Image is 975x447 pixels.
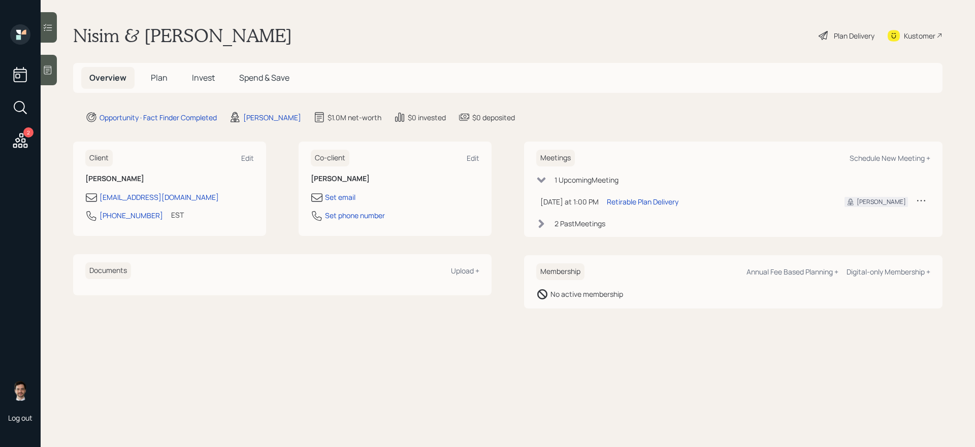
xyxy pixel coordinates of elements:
div: Set email [325,192,355,202]
div: Schedule New Meeting + [850,153,930,163]
h6: Meetings [536,150,575,166]
h6: Membership [536,263,584,280]
div: Retirable Plan Delivery [607,196,678,207]
div: $0 deposited [472,112,515,123]
h6: [PERSON_NAME] [311,175,479,183]
div: EST [171,210,184,220]
div: Edit [467,153,479,163]
div: Edit [241,153,254,163]
span: Overview [89,72,126,83]
div: $1.0M net-worth [328,112,381,123]
div: [PERSON_NAME] [857,197,906,207]
div: Log out [8,413,32,423]
div: [EMAIL_ADDRESS][DOMAIN_NAME] [100,192,219,202]
span: Plan [151,72,168,83]
div: Upload + [451,266,479,276]
div: No active membership [550,289,623,299]
div: $0 invested [408,112,446,123]
div: 2 [23,127,34,137]
div: Digital-only Membership + [847,267,930,277]
div: Annual Fee Based Planning + [746,267,838,277]
div: [PHONE_NUMBER] [100,210,163,221]
h1: Nisim & [PERSON_NAME] [73,24,292,47]
div: 1 Upcoming Meeting [555,175,619,185]
div: 2 Past Meeting s [555,218,605,229]
div: Set phone number [325,210,385,221]
h6: Co-client [311,150,349,166]
img: jonah-coleman-headshot.png [10,381,30,401]
h6: Client [85,150,113,166]
div: Opportunity · Fact Finder Completed [100,112,217,123]
h6: [PERSON_NAME] [85,175,254,183]
div: [PERSON_NAME] [243,112,301,123]
span: Invest [192,72,215,83]
div: Plan Delivery [834,30,874,41]
span: Spend & Save [239,72,289,83]
div: [DATE] at 1:00 PM [540,196,599,207]
div: Kustomer [904,30,935,41]
h6: Documents [85,262,131,279]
